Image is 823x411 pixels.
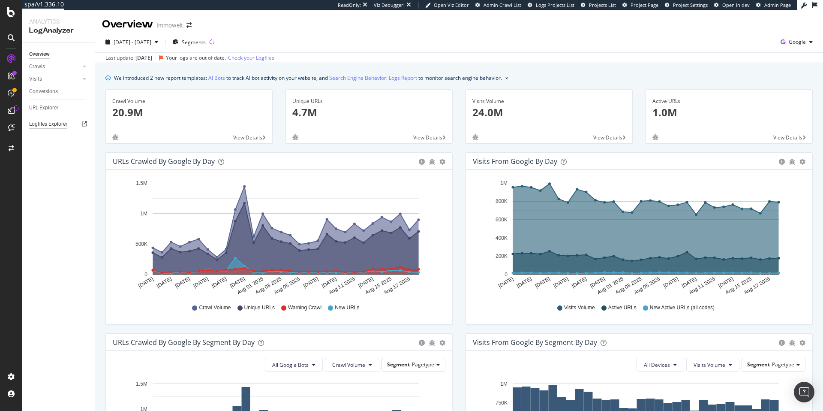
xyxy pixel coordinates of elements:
text: 1.5M [136,180,147,186]
div: gear [439,340,445,346]
text: [DATE] [137,276,154,289]
p: 1.0M [652,105,806,120]
a: Overview [29,50,89,59]
div: Open Intercom Messenger [794,382,814,402]
a: Conversions [29,87,89,96]
text: [DATE] [589,276,606,289]
button: Segments [169,35,209,49]
text: [DATE] [571,276,588,289]
text: Aug 01 2025 [236,276,264,296]
div: bug [429,340,435,346]
div: circle-info [419,340,425,346]
div: Viz Debugger: [374,2,405,9]
text: 0 [144,272,147,278]
text: [DATE] [229,276,246,289]
p: 4.7M [292,105,446,120]
div: Conversions [29,87,58,96]
div: Visits [29,75,42,84]
svg: A chart. [113,177,445,296]
div: URLs Crawled by Google By Segment By Day [113,338,255,347]
span: Unique URLs [244,304,275,311]
a: Search Engine Behavior: Logs Report [329,73,417,82]
text: [DATE] [357,276,374,289]
span: Projects List [589,2,616,8]
div: bug [292,134,298,140]
a: Logs Projects List [528,2,574,9]
text: 800K [496,199,508,205]
text: [DATE] [497,276,514,289]
text: Aug 15 2025 [724,276,753,296]
div: Visits from Google by day [473,157,557,166]
button: Crawl Volume [325,358,379,372]
a: URL Explorer [29,103,89,112]
div: Last update [105,54,274,62]
text: [DATE] [681,276,698,289]
text: Aug 17 2025 [743,276,771,296]
div: Visits from Google By Segment By Day [473,338,597,347]
text: [DATE] [174,276,191,289]
text: Aug 01 2025 [596,276,625,296]
span: Visits Volume [564,304,595,311]
text: Aug 11 2025 [328,276,356,296]
p: 20.9M [112,105,266,120]
span: View Details [233,134,262,141]
span: Pagetype [412,361,434,368]
div: gear [799,340,805,346]
span: [DATE] - [DATE] [114,39,151,46]
text: 600K [496,217,508,223]
text: 500K [135,241,147,247]
text: [DATE] [192,276,210,289]
a: Projects List [581,2,616,9]
div: bug [652,134,658,140]
text: [DATE] [662,276,679,289]
a: AI Bots [208,73,225,82]
a: Check your Logfiles [228,54,274,62]
div: Visits Volume [472,97,626,105]
span: Google [789,38,806,45]
text: Aug 15 2025 [364,276,393,296]
text: [DATE] [516,276,533,289]
span: Crawl Volume [332,361,365,369]
span: Visits Volume [694,361,725,369]
div: bug [429,159,435,165]
span: Segments [182,39,206,46]
span: New URLs [335,304,359,311]
div: URL Explorer [29,103,58,112]
a: Admin Crawl List [475,2,521,9]
text: 1.5M [136,381,147,387]
div: bug [472,134,478,140]
div: arrow-right-arrow-left [186,22,192,28]
div: Overview [29,50,50,59]
text: [DATE] [210,276,228,289]
span: Active URLs [608,304,637,311]
text: [DATE] [534,276,551,289]
text: Aug 05 2025 [633,276,661,296]
text: 1M [500,180,508,186]
text: 200K [496,253,508,259]
div: circle-info [779,340,785,346]
span: Admin Crawl List [484,2,521,8]
div: Immowelt [156,21,183,30]
a: Crawls [29,62,80,71]
button: close banner [503,72,510,84]
text: 0 [505,272,508,278]
span: Pagetype [772,361,794,368]
span: Project Settings [673,2,708,8]
div: Crawl Volume [112,97,266,105]
div: We introduced 2 new report templates: to track AI bot activity on your website, and to monitor se... [114,73,502,82]
span: All Devices [644,361,670,369]
span: All Google Bots [272,361,309,369]
button: All Google Bots [265,358,323,372]
span: Project Page [631,2,658,8]
a: Project Page [622,2,658,9]
div: ReadOnly: [338,2,361,9]
span: View Details [773,134,802,141]
a: Project Settings [665,2,708,9]
div: bug [112,134,118,140]
div: URLs Crawled by Google by day [113,157,215,166]
text: 400K [496,235,508,241]
div: [DATE] [135,54,152,62]
div: bug [789,340,795,346]
span: Crawl Volume [199,304,231,311]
